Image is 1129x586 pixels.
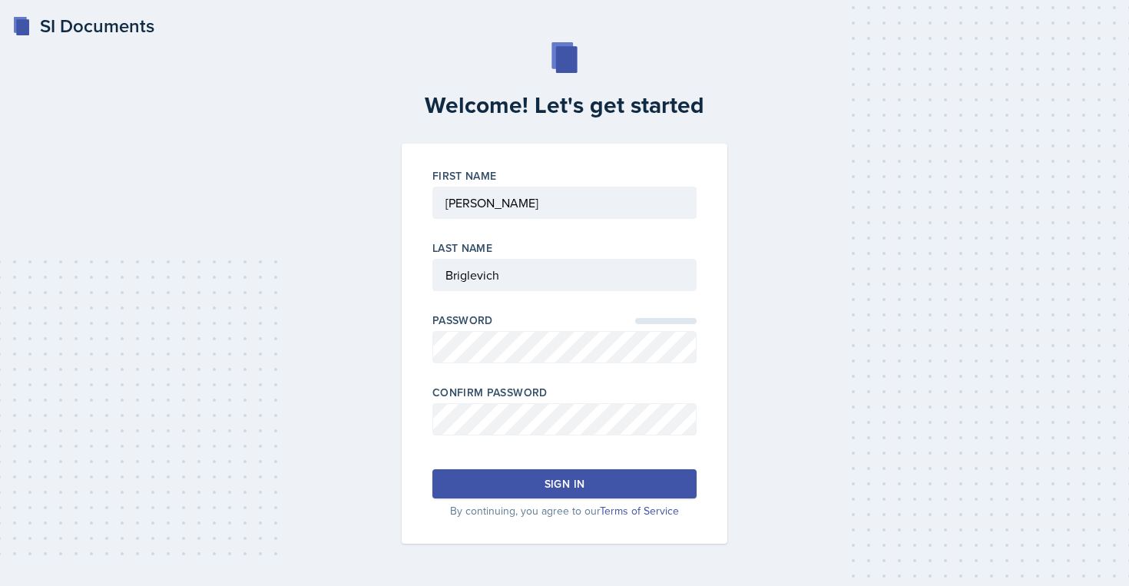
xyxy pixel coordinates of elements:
h2: Welcome! Let's get started [392,91,737,119]
a: SI Documents [12,12,154,40]
input: Last Name [432,259,697,291]
a: Terms of Service [600,503,679,518]
p: By continuing, you agree to our [432,503,697,519]
label: Password [432,313,493,328]
label: Last Name [432,240,492,256]
button: Sign in [432,469,697,498]
div: Sign in [545,476,584,492]
input: First Name [432,187,697,219]
label: First Name [432,168,497,184]
label: Confirm Password [432,385,548,400]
